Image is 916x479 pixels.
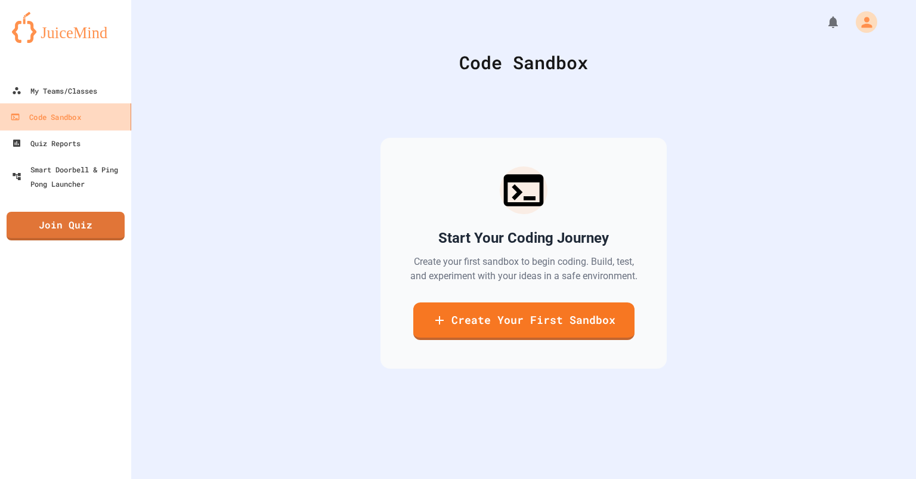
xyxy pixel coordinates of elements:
a: Join Quiz [7,212,125,240]
div: My Teams/Classes [12,84,97,98]
img: logo-orange.svg [12,12,119,43]
div: My Account [843,8,880,36]
a: Create Your First Sandbox [413,302,635,340]
div: Quiz Reports [12,136,81,150]
div: Smart Doorbell & Ping Pong Launcher [12,162,126,191]
p: Create your first sandbox to begin coding. Build, test, and experiment with your ideas in a safe ... [409,255,638,283]
div: Code Sandbox [10,110,81,125]
h2: Start Your Coding Journey [438,228,609,248]
div: Code Sandbox [161,49,886,76]
div: My Notifications [804,12,843,32]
